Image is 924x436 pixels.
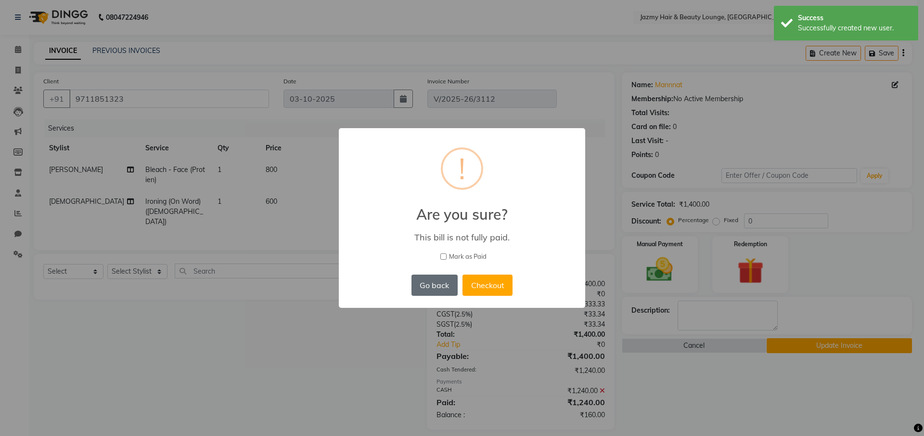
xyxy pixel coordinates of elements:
div: Success [798,13,911,23]
input: Mark as Paid [440,253,447,260]
div: Successfully created new user. [798,23,911,33]
div: ! [459,149,465,188]
h2: Are you sure? [339,194,585,223]
span: Mark as Paid [449,252,487,262]
div: This bill is not fully paid. [353,232,571,243]
button: Checkout [462,275,513,296]
button: Go back [411,275,458,296]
